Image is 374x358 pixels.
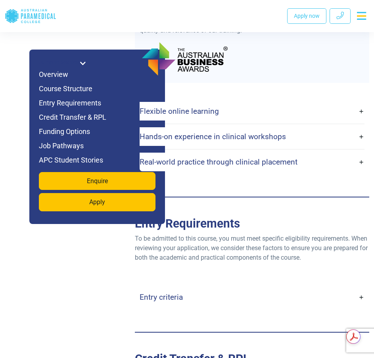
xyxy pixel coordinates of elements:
[287,8,326,24] a: Apply now
[5,3,56,29] a: Australian Paramedical College
[135,234,369,262] p: To be admitted to this course, you must meet specific eligibility requirements. When reviewing yo...
[140,132,286,141] h4: Hands-on experience in clinical workshops
[140,293,183,302] h4: Entry criteria
[140,102,364,121] a: Flexible online learning
[140,153,364,171] a: Real-world practice through clinical placement
[140,127,364,146] a: Hands-on experience in clinical workshops
[140,157,297,167] h4: Real-world practice through clinical placement
[135,216,369,231] h2: Entry Requirements
[140,288,364,306] a: Entry criteria
[140,107,219,116] h4: Flexible online learning
[354,9,369,23] button: Toggle navigation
